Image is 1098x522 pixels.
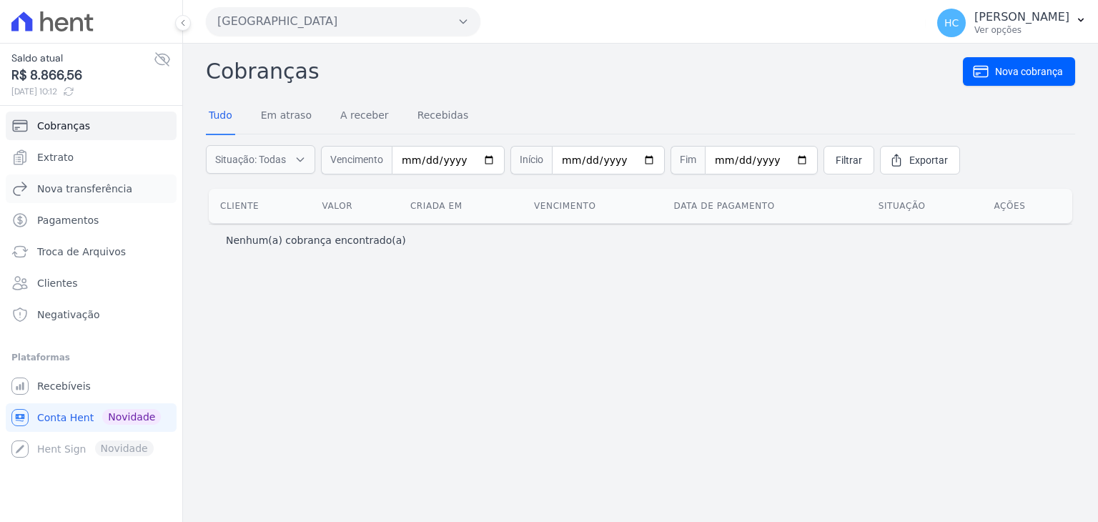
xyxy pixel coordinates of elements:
[11,85,154,98] span: [DATE] 10:12
[974,10,1069,24] p: [PERSON_NAME]
[6,269,177,297] a: Clientes
[823,146,874,174] a: Filtrar
[215,152,286,167] span: Situação: Todas
[523,189,663,223] th: Vencimento
[415,98,472,135] a: Recebidas
[6,206,177,235] a: Pagamentos
[11,349,171,366] div: Plataformas
[37,150,74,164] span: Extrato
[37,379,91,393] span: Recebíveis
[311,189,399,223] th: Valor
[671,146,705,174] span: Fim
[6,403,177,432] a: Conta Hent Novidade
[226,233,406,247] p: Nenhum(a) cobrança encontrado(a)
[206,55,963,87] h2: Cobranças
[206,7,480,36] button: [GEOGRAPHIC_DATA]
[11,112,171,463] nav: Sidebar
[982,189,1072,223] th: Ações
[836,153,862,167] span: Filtrar
[37,245,126,259] span: Troca de Arquivos
[663,189,867,223] th: Data de pagamento
[6,300,177,329] a: Negativação
[209,189,311,223] th: Cliente
[37,276,77,290] span: Clientes
[37,213,99,227] span: Pagamentos
[11,51,154,66] span: Saldo atual
[6,372,177,400] a: Recebíveis
[6,237,177,266] a: Troca de Arquivos
[963,57,1075,86] a: Nova cobrança
[37,410,94,425] span: Conta Hent
[909,153,948,167] span: Exportar
[880,146,960,174] a: Exportar
[510,146,552,174] span: Início
[6,174,177,203] a: Nova transferência
[102,409,161,425] span: Novidade
[995,64,1063,79] span: Nova cobrança
[37,182,132,196] span: Nova transferência
[337,98,392,135] a: A receber
[399,189,523,223] th: Criada em
[37,119,90,133] span: Cobranças
[6,112,177,140] a: Cobranças
[206,98,235,135] a: Tudo
[206,145,315,174] button: Situação: Todas
[944,18,959,28] span: HC
[867,189,983,223] th: Situação
[926,3,1098,43] button: HC [PERSON_NAME] Ver opções
[11,66,154,85] span: R$ 8.866,56
[321,146,392,174] span: Vencimento
[974,24,1069,36] p: Ver opções
[6,143,177,172] a: Extrato
[37,307,100,322] span: Negativação
[258,98,315,135] a: Em atraso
